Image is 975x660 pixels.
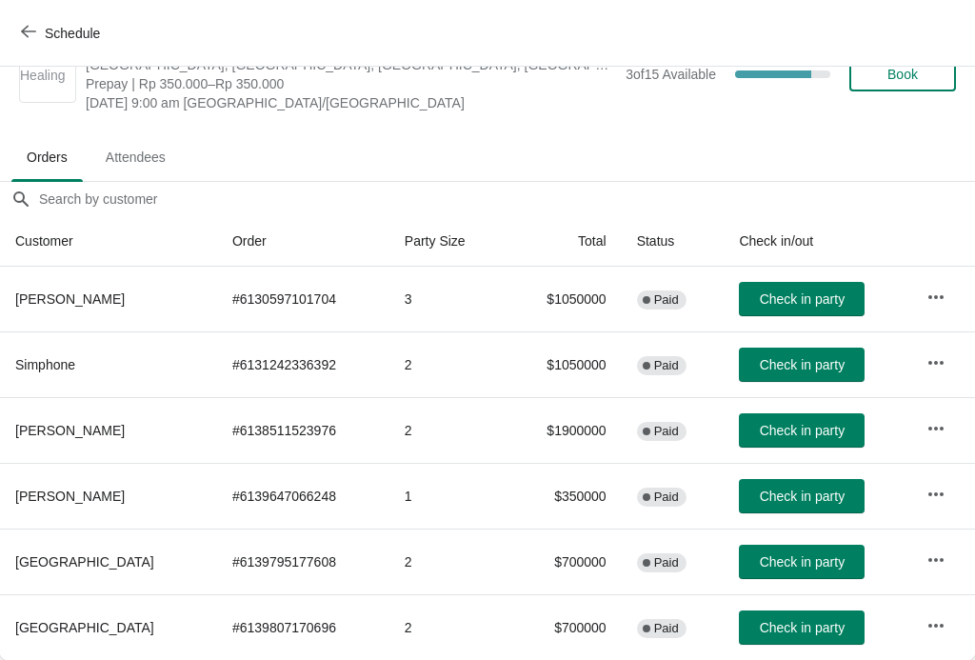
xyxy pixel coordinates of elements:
[217,331,389,397] td: # 6131242336392
[389,331,507,397] td: 2
[389,216,507,267] th: Party Size
[887,67,918,82] span: Book
[389,529,507,594] td: 2
[45,26,100,41] span: Schedule
[760,554,845,570] span: Check in party
[654,490,679,505] span: Paid
[11,140,83,174] span: Orders
[654,555,679,570] span: Paid
[760,357,845,372] span: Check in party
[217,216,389,267] th: Order
[739,282,865,316] button: Check in party
[507,267,622,331] td: $1050000
[507,216,622,267] th: Total
[217,594,389,660] td: # 6139807170696
[739,348,865,382] button: Check in party
[217,529,389,594] td: # 6139795177608
[739,479,865,513] button: Check in party
[654,424,679,439] span: Paid
[90,140,181,174] span: Attendees
[507,463,622,529] td: $350000
[507,594,622,660] td: $700000
[507,529,622,594] td: $700000
[654,292,679,308] span: Paid
[15,291,125,307] span: [PERSON_NAME]
[38,182,975,216] input: Search by customer
[739,413,865,448] button: Check in party
[724,216,911,267] th: Check in/out
[20,47,75,102] img: Sound Healing
[760,489,845,504] span: Check in party
[389,397,507,463] td: 2
[849,57,956,91] button: Book
[217,397,389,463] td: # 6138511523976
[507,397,622,463] td: $1900000
[739,545,865,579] button: Check in party
[760,620,845,635] span: Check in party
[217,267,389,331] td: # 6130597101704
[217,463,389,529] td: # 6139647066248
[86,93,616,112] span: [DATE] 9:00 am [GEOGRAPHIC_DATA]/[GEOGRAPHIC_DATA]
[10,16,115,50] button: Schedule
[15,554,154,570] span: [GEOGRAPHIC_DATA]
[15,489,125,504] span: [PERSON_NAME]
[760,423,845,438] span: Check in party
[626,67,716,82] span: 3 of 15 Available
[622,216,725,267] th: Status
[389,267,507,331] td: 3
[507,331,622,397] td: $1050000
[760,291,845,307] span: Check in party
[739,610,865,645] button: Check in party
[654,358,679,373] span: Paid
[86,74,616,93] span: Prepay | Rp 350.000–Rp 350.000
[654,621,679,636] span: Paid
[15,620,154,635] span: [GEOGRAPHIC_DATA]
[15,423,125,438] span: [PERSON_NAME]
[389,594,507,660] td: 2
[15,357,75,372] span: Simphone
[389,463,507,529] td: 1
